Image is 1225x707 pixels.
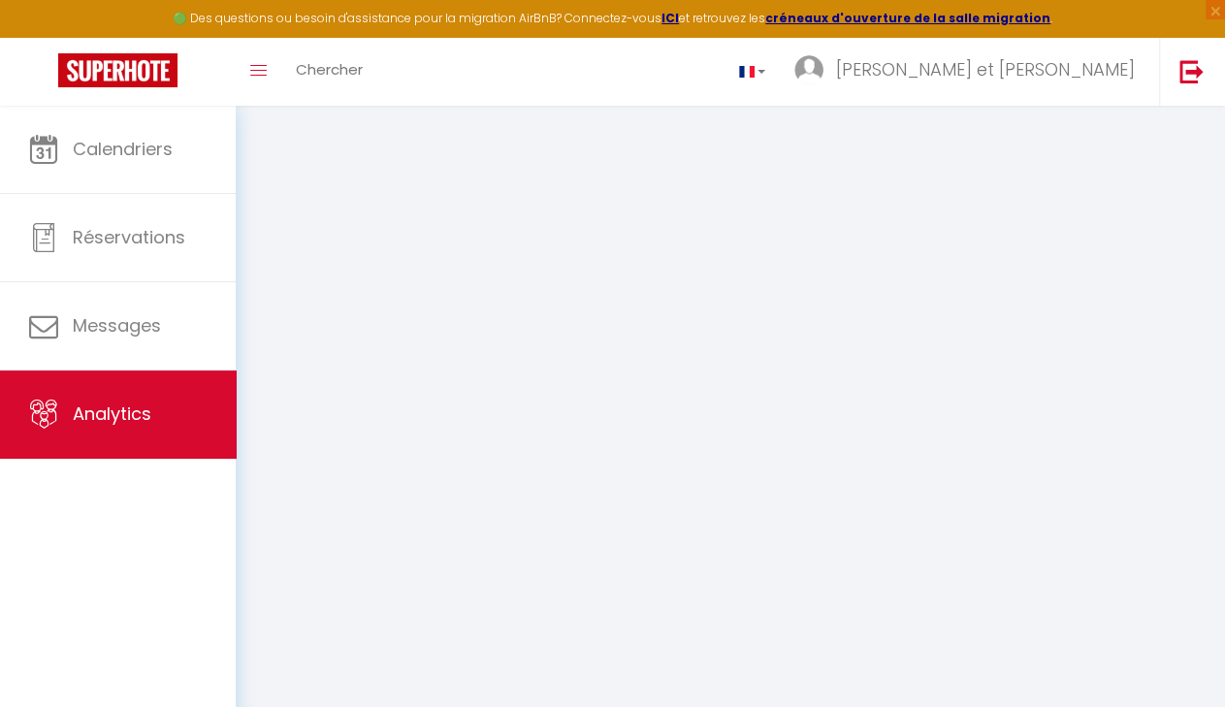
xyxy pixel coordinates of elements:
span: Calendriers [73,137,173,161]
span: [PERSON_NAME] et [PERSON_NAME] [836,57,1135,81]
a: ... [PERSON_NAME] et [PERSON_NAME] [780,38,1159,106]
a: Chercher [281,38,377,106]
span: Chercher [296,59,363,80]
img: ... [794,55,823,84]
img: Super Booking [58,53,177,87]
span: Analytics [73,402,151,426]
a: ICI [661,10,679,26]
img: logout [1179,59,1204,83]
button: Ouvrir le widget de chat LiveChat [16,8,74,66]
span: Messages [73,313,161,337]
a: créneaux d'ouverture de la salle migration [765,10,1050,26]
span: Réservations [73,225,185,249]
